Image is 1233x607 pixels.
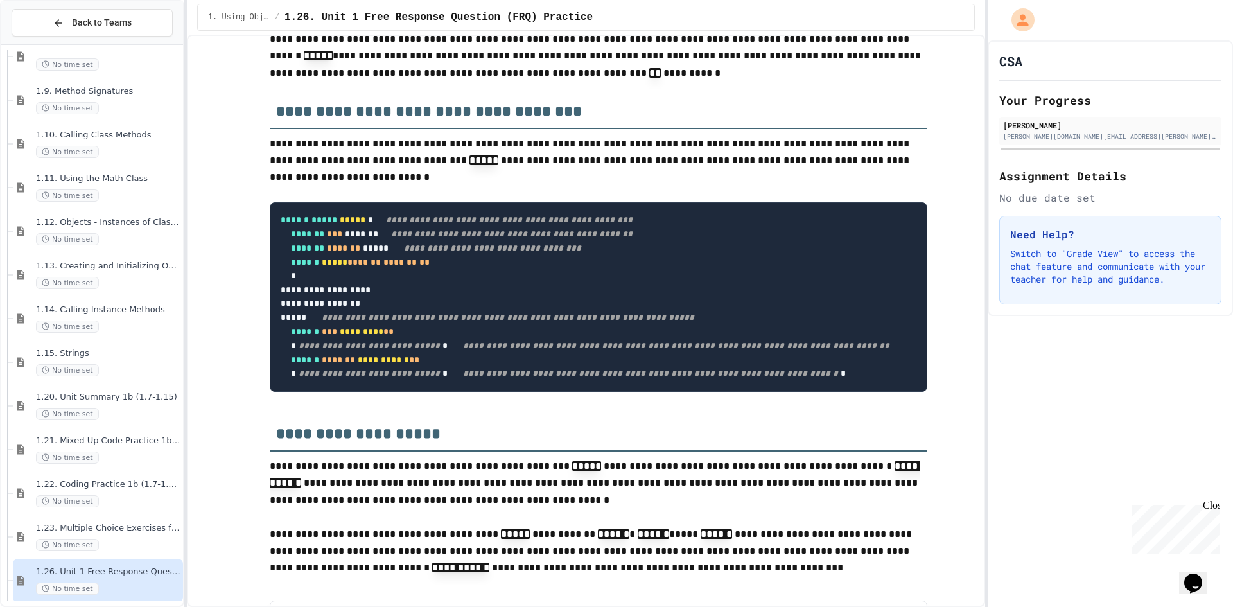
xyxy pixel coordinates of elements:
h1: CSA [999,52,1022,70]
span: No time set [36,146,99,158]
span: No time set [36,233,99,245]
span: Back to Teams [72,16,132,30]
h2: Assignment Details [999,167,1221,185]
span: No time set [36,189,99,202]
span: No time set [36,408,99,420]
div: No due date set [999,190,1221,206]
div: Chat with us now!Close [5,5,89,82]
button: Back to Teams [12,9,173,37]
div: My Account [998,5,1038,35]
span: No time set [36,321,99,333]
span: No time set [36,277,99,289]
span: 1.15. Strings [36,348,180,359]
span: 1.10. Calling Class Methods [36,130,180,141]
span: 1.21. Mixed Up Code Practice 1b (1.7-1.15) [36,435,180,446]
h3: Need Help? [1010,227,1211,242]
iframe: chat widget [1126,500,1220,554]
span: No time set [36,495,99,507]
span: 1.9. Method Signatures [36,86,180,97]
div: [PERSON_NAME][DOMAIN_NAME][EMAIL_ADDRESS][PERSON_NAME][DOMAIN_NAME] [1003,132,1218,141]
span: / [275,12,279,22]
p: Switch to "Grade View" to access the chat feature and communicate with your teacher for help and ... [1010,247,1211,286]
span: 1.22. Coding Practice 1b (1.7-1.15) [36,479,180,490]
span: 1.26. Unit 1 Free Response Question (FRQ) Practice [36,567,180,577]
span: No time set [36,102,99,114]
span: 1.14. Calling Instance Methods [36,304,180,315]
span: 1. Using Objects and Methods [208,12,270,22]
span: No time set [36,583,99,595]
div: [PERSON_NAME] [1003,119,1218,131]
span: No time set [36,364,99,376]
span: 1.13. Creating and Initializing Objects: Constructors [36,261,180,272]
span: No time set [36,452,99,464]
span: 1.12. Objects - Instances of Classes [36,217,180,228]
iframe: chat widget [1179,556,1220,594]
span: 1.11. Using the Math Class [36,173,180,184]
span: 1.26. Unit 1 Free Response Question (FRQ) Practice [284,10,593,25]
span: No time set [36,539,99,551]
span: 1.23. Multiple Choice Exercises for Unit 1b (1.9-1.15) [36,523,180,534]
span: 1.20. Unit Summary 1b (1.7-1.15) [36,392,180,403]
span: No time set [36,58,99,71]
h2: Your Progress [999,91,1221,109]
